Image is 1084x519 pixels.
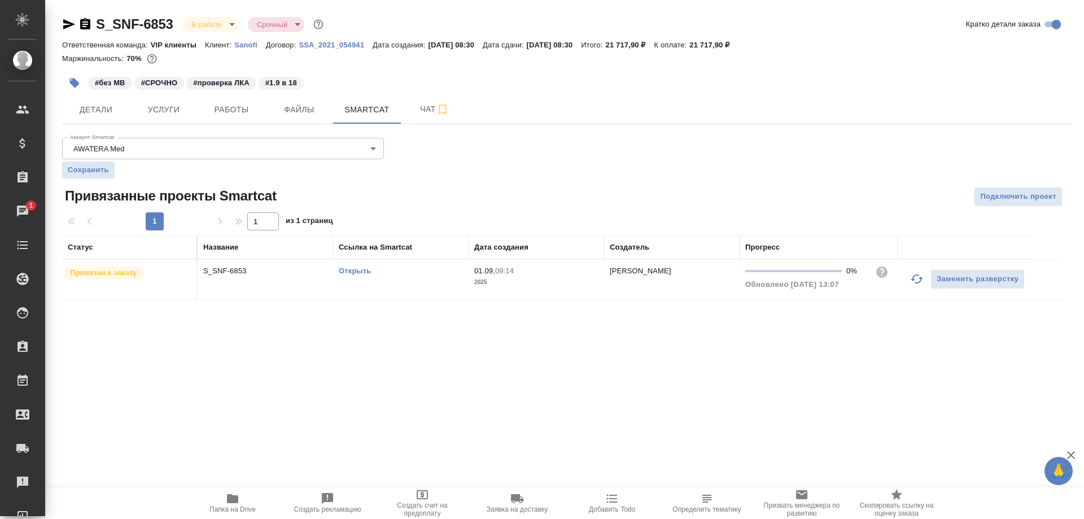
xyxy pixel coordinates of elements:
p: 09:14 [495,267,514,275]
div: В работе [182,17,239,32]
p: Дата сдачи: [483,41,526,49]
p: SSA_2021_054941 [299,41,373,49]
div: Создатель [610,242,649,253]
button: Обновить прогресс [903,265,930,293]
button: Скопировать ссылку для ЯМессенджера [62,18,76,31]
span: Чат [408,102,462,116]
p: Дата создания: [373,41,428,49]
button: В работе [188,20,225,29]
a: S_SNF-6853 [96,16,173,32]
div: Ссылка на Smartcat [339,242,412,253]
span: Работы [204,103,259,117]
button: Срочный [253,20,291,29]
span: 1 [22,200,40,211]
span: Smartcat [340,103,394,117]
p: 01.09, [474,267,495,275]
p: [DATE] 08:30 [428,41,483,49]
button: Подключить проект [974,187,1063,207]
p: К оплате: [654,41,690,49]
p: #проверка ЛКА [193,77,249,89]
p: Привязан к заказу [70,267,137,278]
span: Привязанные проекты Smartcat [62,187,277,205]
button: Добавить тэг [62,71,87,95]
span: без МВ [87,77,133,87]
div: Статус [68,242,93,253]
p: 21 717,90 ₽ [606,41,654,49]
p: #без МВ [95,77,125,89]
span: из 1 страниц [286,214,333,230]
p: Клиент: [205,41,234,49]
span: 🙏 [1049,459,1068,483]
span: Подключить проект [980,190,1056,203]
span: СРОЧНО [133,77,186,87]
button: AWATERA Med [70,144,128,154]
a: SSA_2021_054941 [299,40,373,49]
span: 1.9 в 18 [257,77,305,87]
span: Файлы [272,103,326,117]
p: VIP клиенты [151,41,205,49]
p: Маржинальность: [62,54,126,63]
p: 70% [126,54,144,63]
p: 21 717,90 ₽ [689,41,738,49]
div: AWATERA Med [62,138,384,159]
p: Sanofi [234,41,266,49]
a: Открыть [339,267,371,275]
p: 2025 [474,277,598,288]
a: Sanofi [234,40,266,49]
button: Сохранить [62,162,115,178]
p: Договор: [266,41,299,49]
div: В работе [248,17,304,32]
span: Услуги [137,103,191,117]
p: [PERSON_NAME] [610,267,671,275]
span: Кратко детали заказа [966,19,1041,30]
span: Заменить разверстку [937,273,1019,286]
svg: Подписаться [436,103,449,116]
p: #СРОЧНО [141,77,178,89]
div: Дата создания [474,242,528,253]
p: #1.9 в 18 [265,77,297,89]
span: Сохранить [68,164,109,176]
div: Прогресс [745,242,780,253]
p: Итого: [581,41,605,49]
a: 1 [3,197,42,225]
span: проверка ЛКА [185,77,257,87]
p: S_SNF-6853 [203,265,327,277]
span: Детали [69,103,123,117]
button: Скопировать ссылку [78,18,92,31]
button: 5344.66 RUB; [145,51,159,66]
p: [DATE] 08:30 [527,41,582,49]
span: Обновлено [DATE] 13:07 [745,280,839,289]
button: Заменить разверстку [930,269,1025,289]
button: 🙏 [1044,457,1073,485]
button: Доп статусы указывают на важность/срочность заказа [311,17,326,32]
p: Ответственная команда: [62,41,151,49]
div: Название [203,242,238,253]
div: 0% [846,265,866,277]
